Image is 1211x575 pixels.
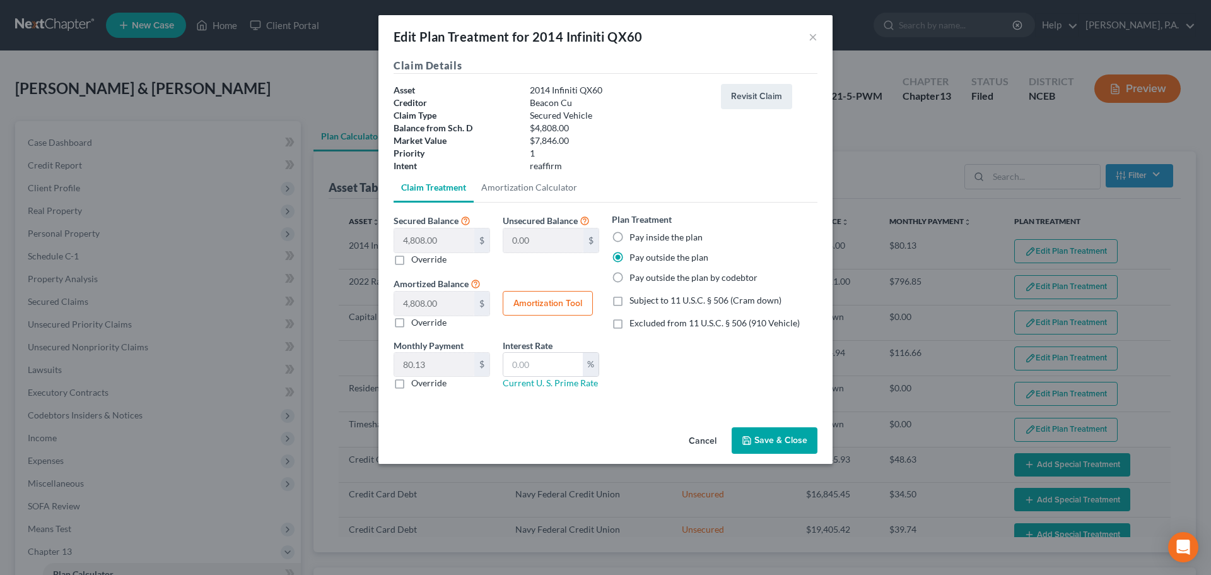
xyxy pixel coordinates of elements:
input: 0.00 [394,228,474,252]
div: 2014 Infiniti QX60 [524,84,715,97]
label: Pay outside the plan by codebtor [629,271,758,284]
a: Claim Treatment [394,172,474,203]
div: reaffirm [524,160,715,172]
div: Edit Plan Treatment for 2014 Infiniti QX60 [394,28,643,45]
input: 0.00 [503,353,583,377]
div: Market Value [387,134,524,147]
div: $ [474,292,489,316]
h5: Claim Details [394,58,817,74]
label: Plan Treatment [612,213,672,226]
div: Secured Vehicle [524,109,715,122]
div: Asset [387,84,524,97]
label: Monthly Payment [394,339,464,352]
div: Creditor [387,97,524,109]
span: Secured Balance [394,215,459,226]
div: $4,808.00 [524,122,715,134]
div: 1 [524,147,715,160]
span: Unsecured Balance [503,215,578,226]
label: Override [411,253,447,266]
a: Current U. S. Prime Rate [503,377,598,388]
span: Subject to 11 U.S.C. § 506 (Cram down) [629,295,781,305]
div: $ [583,228,599,252]
label: Override [411,377,447,389]
label: Override [411,316,447,329]
div: $ [474,228,489,252]
div: Balance from Sch. D [387,122,524,134]
label: Pay inside the plan [629,231,703,244]
label: Pay outside the plan [629,251,708,264]
button: Save & Close [732,427,817,454]
input: 0.00 [503,228,583,252]
label: Interest Rate [503,339,553,352]
button: Cancel [679,429,727,454]
div: Beacon Cu [524,97,715,109]
input: 0.00 [394,292,474,316]
span: Amortized Balance [394,278,469,289]
div: Priority [387,147,524,160]
div: % [583,353,599,377]
button: Amortization Tool [503,291,593,316]
a: Amortization Calculator [474,172,585,203]
button: × [809,29,817,44]
div: Claim Type [387,109,524,122]
input: 0.00 [394,353,474,377]
span: Excluded from 11 U.S.C. § 506 (910 Vehicle) [629,317,800,328]
div: $ [474,353,489,377]
button: Revisit Claim [721,84,792,109]
div: Intent [387,160,524,172]
div: Open Intercom Messenger [1168,532,1198,562]
div: $7,846.00 [524,134,715,147]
